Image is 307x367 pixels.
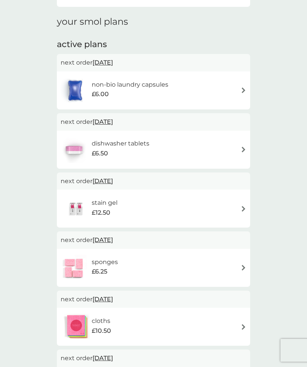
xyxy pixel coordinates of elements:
[92,139,149,149] h6: dishwasher tablets
[61,294,246,304] p: next order
[92,257,118,267] h6: sponges
[92,292,113,307] span: [DATE]
[241,206,246,212] img: arrow right
[61,117,246,127] p: next order
[92,174,113,188] span: [DATE]
[61,176,246,186] p: next order
[92,55,113,70] span: [DATE]
[92,149,108,158] span: £6.50
[92,80,168,90] h6: non-bio laundry capsules
[57,39,250,51] h2: active plans
[92,316,111,326] h6: cloths
[241,87,246,93] img: arrow right
[61,313,92,340] img: cloths
[92,198,117,208] h6: stain gel
[61,58,246,68] p: next order
[92,208,110,218] span: £12.50
[92,89,109,99] span: £6.00
[57,16,250,27] h1: your smol plans
[92,326,111,336] span: £10.50
[61,195,92,222] img: stain gel
[61,353,246,363] p: next order
[241,147,246,152] img: arrow right
[61,235,246,245] p: next order
[92,267,107,277] span: £6.25
[241,265,246,271] img: arrow right
[92,114,113,129] span: [DATE]
[61,136,87,163] img: dishwasher tablets
[61,77,89,104] img: non-bio laundry capsules
[92,351,113,365] span: [DATE]
[61,255,87,281] img: sponges
[241,324,246,330] img: arrow right
[92,233,113,247] span: [DATE]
